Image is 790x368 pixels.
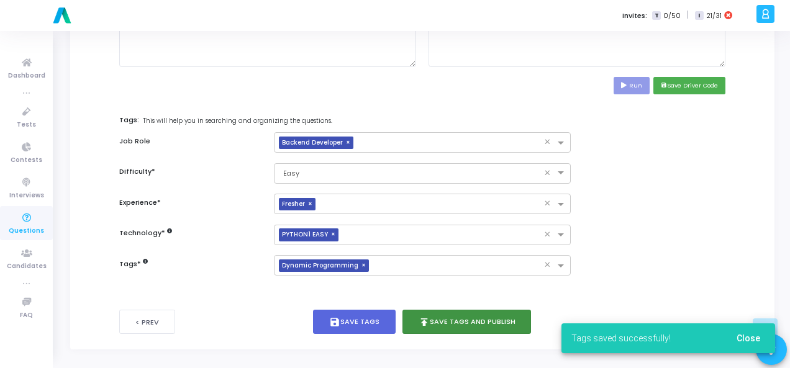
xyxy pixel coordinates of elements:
[17,120,36,130] span: Tests
[8,71,45,81] span: Dashboard
[544,229,555,241] span: Clear all
[331,228,338,241] span: ×
[687,9,689,22] span: |
[313,310,396,334] button: saveSave Tags
[308,198,316,211] span: ×
[119,199,261,207] h6: Experience
[571,332,671,344] span: Tags saved successfully!
[419,316,430,328] i: publish
[544,168,555,180] span: Clear all
[9,191,44,201] span: Interviews
[119,137,261,145] h6: Job Role
[361,259,369,272] span: ×
[737,333,760,343] span: Close
[653,77,725,94] button: saveSave Driver Code
[661,83,667,89] i: save
[7,261,47,272] span: Candidates
[652,11,660,20] span: T
[20,310,33,321] span: FAQ
[279,198,308,211] span: Fresher
[544,259,555,272] span: Clear all
[614,77,650,94] button: Run
[119,115,711,126] label: Tags:
[119,310,175,334] button: < Prev
[279,228,331,241] span: PYTHON1 EASY
[11,155,42,166] span: Contests
[50,3,75,28] img: logo
[329,316,340,328] i: save
[544,198,555,210] span: Clear all
[119,168,261,176] h6: Difficulty
[143,117,332,126] span: This will help you in searching and organizing the questions.
[279,137,346,150] span: Backend Developer
[663,11,681,21] span: 0/50
[622,11,647,21] label: Invites:
[695,11,703,20] span: I
[9,226,44,236] span: Questions
[346,137,353,150] span: ×
[544,137,555,149] span: Clear all
[727,327,770,349] button: Close
[706,11,722,21] span: 21/31
[119,260,261,268] h6: Tags
[402,310,532,334] button: publishSave Tags and Publish
[279,259,361,272] span: Dynamic Programming
[119,229,261,237] h6: Technology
